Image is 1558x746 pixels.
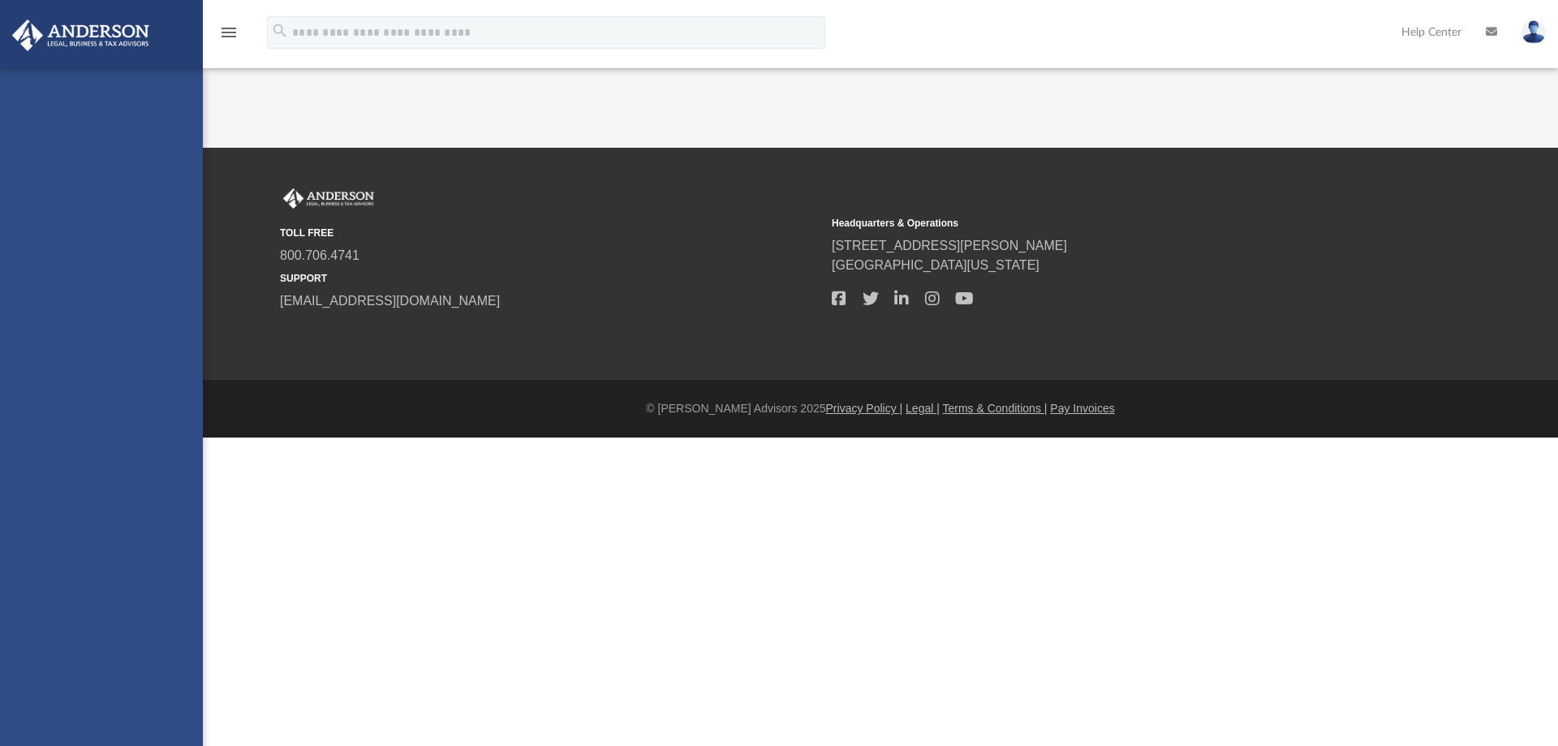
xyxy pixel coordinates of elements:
i: menu [219,23,239,42]
img: Anderson Advisors Platinum Portal [7,19,154,51]
small: SUPPORT [280,271,820,286]
a: [EMAIL_ADDRESS][DOMAIN_NAME] [280,294,500,308]
img: Anderson Advisors Platinum Portal [280,188,377,209]
small: Headquarters & Operations [832,216,1372,231]
div: © [PERSON_NAME] Advisors 2025 [203,400,1558,417]
small: TOLL FREE [280,226,820,240]
a: [GEOGRAPHIC_DATA][US_STATE] [832,258,1039,272]
a: menu [219,31,239,42]
a: Privacy Policy | [826,402,903,415]
a: [STREET_ADDRESS][PERSON_NAME] [832,239,1067,252]
a: Pay Invoices [1050,402,1114,415]
i: search [271,22,289,40]
a: Legal | [906,402,940,415]
a: Terms & Conditions | [943,402,1048,415]
img: User Pic [1521,20,1546,44]
a: 800.706.4741 [280,248,359,262]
